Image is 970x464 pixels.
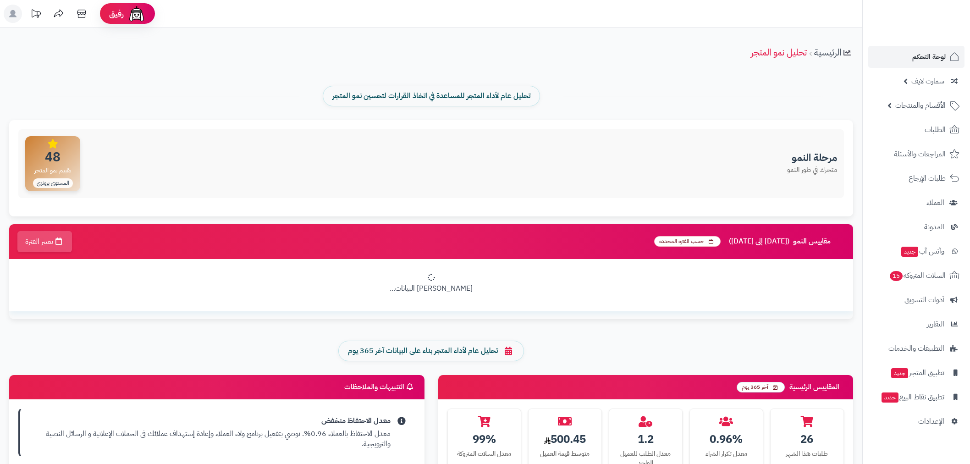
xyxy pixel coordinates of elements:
a: طلبات الإرجاع [868,167,964,189]
span: جديد [891,368,908,378]
span: تحليل عام لأداء المتجر بناء على البيانات آخر 365 يوم [348,346,498,356]
span: أدوات التسويق [904,293,944,306]
div: معدل تكرار الشراء [697,449,756,458]
span: المستوى برونزي [33,178,73,188]
p: متجرك في طور النمو [787,165,837,175]
div: 26 [777,431,837,447]
span: طلبات الإرجاع [909,172,946,185]
span: الإعدادات [918,415,944,428]
span: رفيق [109,8,124,19]
span: تحليل عام لأداء المتجر للمساعدة في اتخاذ القرارات لتحسين نمو المتجر [332,91,530,101]
span: الأقسام والمنتجات [895,99,946,112]
span: 15 [890,271,903,281]
span: سمارت لايف [911,75,944,88]
a: تطبيق نقاط البيعجديد [868,386,964,408]
span: العملاء [926,196,944,209]
span: المراجعات والأسئلة [894,148,946,160]
h3: المقاييس الرئيسية [737,382,844,392]
a: الرئيسية [814,45,841,59]
a: التطبيقات والخدمات [868,337,964,359]
span: تطبيق المتجر [890,366,944,379]
span: تطبيق نقاط البيع [881,391,944,403]
span: المدونة [924,221,944,233]
div: معدل السلات المتروكة [455,449,514,458]
div: 0.96% [697,431,756,447]
span: تقييم نمو المتجر [32,166,74,176]
span: جديد [901,247,918,257]
a: تحديثات المنصة [24,5,47,25]
h3: التنبيهات والملاحظات [344,383,415,392]
span: وآتس آب [900,245,944,258]
span: ([DATE] إلى [DATE]) [729,238,789,246]
span: آخر 365 يوم [737,382,785,392]
span: الطلبات [925,123,946,136]
a: أدوات التسويق [868,289,964,311]
p: معدل الاحتفاظ بالعملاء 0.96%. نوصي بتفعيل برنامج ولاء العملاء وإعادة إستهداف عملائك في الحملات ال... [27,429,391,450]
div: 1.2 [616,431,675,447]
a: المدونة [868,216,964,238]
a: تحليل نمو المتجر [751,45,807,59]
a: تطبيق المتجرجديد [868,362,964,384]
span: السلات المتروكة [889,269,946,282]
span: حسب الفترة المحددة [654,236,721,247]
img: logo-2.png [908,26,961,45]
div: متوسط قيمة العميل [535,449,595,458]
a: السلات المتروكة15 [868,265,964,287]
a: الطلبات [868,119,964,141]
span: التقارير [927,318,944,331]
strong: معدل الاحتفاظ منخفض [27,416,391,426]
a: لوحة التحكم [868,46,964,68]
button: تغيير الفترة [17,231,72,252]
h3: مرحلة النمو [787,152,837,163]
a: العملاء [868,192,964,214]
p: [PERSON_NAME] البيانات... [23,283,839,294]
span: 48 [32,151,74,164]
span: لوحة التحكم [912,50,946,63]
img: ai-face.png [127,5,146,23]
div: 500.45 [535,431,595,447]
span: التطبيقات والخدمات [888,342,944,355]
span: جديد [882,392,898,403]
div: طلبات هذا الشهر [777,449,837,458]
a: المراجعات والأسئلة [868,143,964,165]
h3: مقاييس النمو [654,236,846,247]
a: وآتس آبجديد [868,240,964,262]
a: التقارير [868,313,964,335]
a: الإعدادات [868,410,964,432]
div: 99% [455,431,514,447]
